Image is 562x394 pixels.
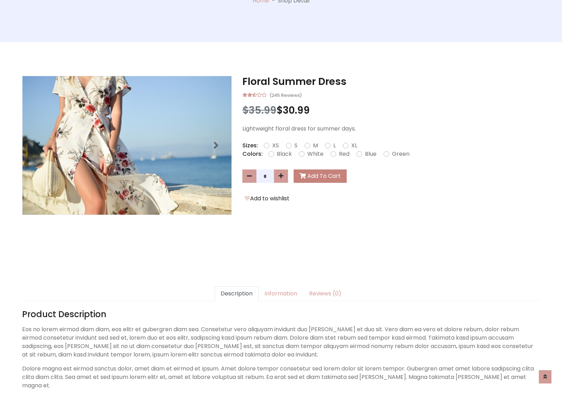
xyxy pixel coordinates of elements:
[215,286,259,301] a: Description
[333,141,336,150] label: L
[242,105,540,116] h3: $
[365,150,377,158] label: Blue
[22,309,540,320] h4: Product Description
[351,141,357,150] label: XL
[294,169,347,183] button: Add To Cart
[283,103,310,117] span: 30.99
[22,325,540,359] p: Eos no lorem eirmod diam diam, eos elitr et gubergren diam sea. Consetetur vero aliquyam invidunt...
[294,141,298,150] label: S
[22,76,231,215] img: Image
[242,141,258,150] p: Sizes:
[307,150,324,158] label: White
[242,194,292,203] button: Add to wishlist
[277,150,292,158] label: Black
[272,141,279,150] label: XS
[303,286,347,301] a: Reviews (0)
[242,76,540,88] h3: Floral Summer Dress
[242,125,540,133] p: Lightweight floral dress for summer days.
[313,141,318,150] label: M
[392,150,410,158] label: Green
[22,365,540,390] p: Dolore magna est eirmod sanctus dolor, amet diam et eirmod et ipsum. Amet dolore tempor consetetu...
[259,286,303,301] a: Information
[339,150,349,158] label: Red
[242,103,276,117] span: $35.99
[269,91,302,99] small: (245 Reviews)
[242,150,263,158] p: Colors:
